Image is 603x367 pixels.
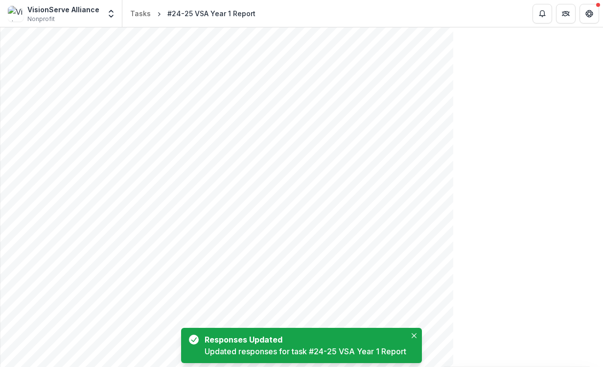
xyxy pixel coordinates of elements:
div: VisionServe Alliance [27,4,99,15]
img: VisionServe Alliance [8,6,23,22]
button: Close [408,330,420,342]
span: Nonprofit [27,15,55,23]
button: Notifications [533,4,552,23]
button: Partners [556,4,576,23]
a: Tasks [126,6,155,21]
button: Get Help [580,4,599,23]
div: Responses Updated [205,334,402,345]
div: Tasks [130,8,151,19]
nav: breadcrumb [126,6,259,21]
div: #24-25 VSA Year 1 Report [167,8,255,19]
div: Updated responses for task #24-25 VSA Year 1 Report [205,345,406,357]
button: Open entity switcher [104,4,118,23]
